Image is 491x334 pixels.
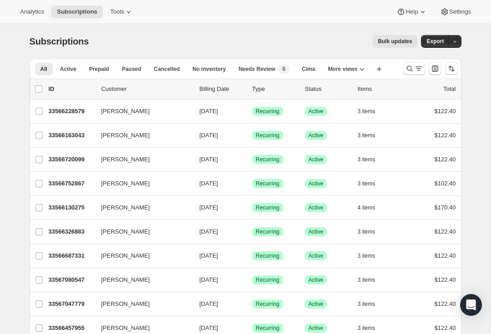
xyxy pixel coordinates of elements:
span: Export [426,38,444,45]
span: 3 items [358,228,376,235]
button: Create new view [372,63,386,75]
span: [DATE] [200,252,218,259]
button: Customize table column order and visibility [429,62,441,75]
p: 33566752867 [49,179,94,188]
button: Tools [105,5,139,18]
span: Needs Review [239,65,276,73]
button: [PERSON_NAME] [96,128,187,143]
button: 3 items [358,177,386,190]
span: Active [309,180,324,187]
span: Recurring [256,132,280,139]
span: [PERSON_NAME] [101,299,150,309]
button: [PERSON_NAME] [96,152,187,167]
button: Help [391,5,432,18]
span: $122.40 [435,156,456,163]
span: [DATE] [200,156,218,163]
span: [PERSON_NAME] [101,227,150,236]
button: [PERSON_NAME] [96,176,187,191]
span: 3 items [358,132,376,139]
p: ID [49,85,94,94]
span: Subscriptions [30,36,89,46]
span: Recurring [256,204,280,211]
p: 33566228579 [49,107,94,116]
button: Sort the results [445,62,458,75]
button: 3 items [358,129,386,142]
p: Billing Date [200,85,245,94]
button: 3 items [358,274,386,286]
div: 33566720099[PERSON_NAME][DATE]SuccessRecurringSuccessActive3 items$122.40 [49,153,456,166]
div: 33567080547[PERSON_NAME][DATE]SuccessRecurringSuccessActive3 items$122.40 [49,274,456,286]
p: 33566457955 [49,324,94,333]
span: Help [406,8,418,15]
span: [PERSON_NAME] [101,203,150,212]
span: 3 items [358,324,376,332]
span: Active [60,65,76,73]
div: 33566163043[PERSON_NAME][DATE]SuccessRecurringSuccessActive3 items$122.40 [49,129,456,142]
p: Customer [101,85,192,94]
span: 3 items [358,276,376,284]
span: $122.40 [435,300,456,307]
span: Recurring [256,300,280,308]
span: Subscriptions [57,8,97,15]
span: [PERSON_NAME] [101,131,150,140]
span: Recurring [256,276,280,284]
div: 33566228579[PERSON_NAME][DATE]SuccessRecurringSuccessActive3 items$122.40 [49,105,456,118]
span: [PERSON_NAME] [101,251,150,260]
span: Prepaid [89,65,109,73]
button: More views [322,63,370,75]
span: Active [309,324,324,332]
button: Analytics [15,5,50,18]
span: Recurring [256,180,280,187]
span: Recurring [256,108,280,115]
span: [DATE] [200,276,218,283]
p: 33566687331 [49,251,94,260]
div: 33566687331[PERSON_NAME][DATE]SuccessRecurringSuccessActive3 items$122.40 [49,249,456,262]
span: [PERSON_NAME] [101,324,150,333]
span: Recurring [256,156,280,163]
span: [DATE] [200,108,218,115]
span: Recurring [256,252,280,259]
span: [DATE] [200,132,218,139]
span: $170.40 [435,204,456,211]
span: Active [309,252,324,259]
p: 33566130275 [49,203,94,212]
span: 3 items [358,156,376,163]
span: [DATE] [200,228,218,235]
button: Search and filter results [403,62,425,75]
span: [DATE] [200,180,218,187]
div: Type [252,85,298,94]
span: No inventory [192,65,225,73]
button: 4 items [358,201,386,214]
span: 3 items [358,180,376,187]
span: All [40,65,47,73]
span: [PERSON_NAME] [101,275,150,284]
span: Analytics [20,8,44,15]
p: 33566163043 [49,131,94,140]
button: 3 items [358,105,386,118]
p: Total [443,85,456,94]
span: Active [309,156,324,163]
span: [DATE] [200,324,218,331]
span: 3 items [358,300,376,308]
span: 3 items [358,108,376,115]
span: Settings [449,8,471,15]
div: Open Intercom Messenger [460,294,482,316]
div: 33566752867[PERSON_NAME][DATE]SuccessRecurringSuccessActive3 items$102.40 [49,177,456,190]
p: 33567047779 [49,299,94,309]
span: Active [309,108,324,115]
span: Active [309,204,324,211]
span: Tools [110,8,124,15]
div: 33566326883[PERSON_NAME][DATE]SuccessRecurringSuccessActive3 items$122.40 [49,225,456,238]
span: Active [309,228,324,235]
p: 33566326883 [49,227,94,236]
span: $102.40 [435,180,456,187]
span: $122.40 [435,228,456,235]
span: $122.40 [435,108,456,115]
button: [PERSON_NAME] [96,104,187,119]
p: Status [305,85,351,94]
div: 33567047779[PERSON_NAME][DATE]SuccessRecurringSuccessActive3 items$122.40 [49,298,456,310]
span: [DATE] [200,300,218,307]
span: $122.40 [435,132,456,139]
span: Recurring [256,324,280,332]
button: [PERSON_NAME] [96,224,187,239]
